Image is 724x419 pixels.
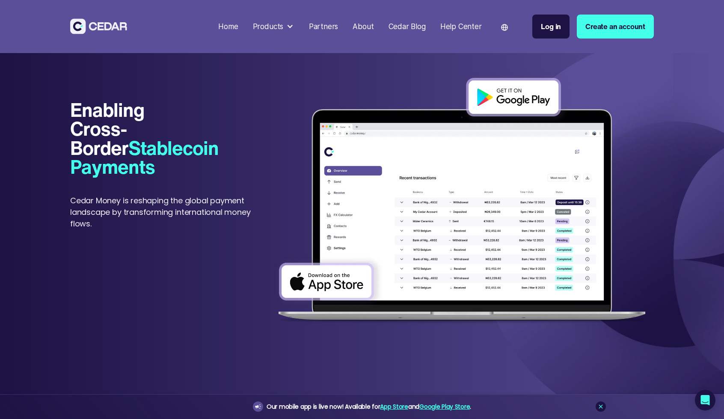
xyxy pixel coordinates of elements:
[309,21,338,32] div: Partners
[541,21,561,32] div: Log in
[419,402,470,411] a: Google Play Store
[436,17,485,36] a: Help Center
[249,18,298,36] div: Products
[255,403,261,410] img: announcement
[501,24,508,31] img: world icon
[385,17,429,36] a: Cedar Blog
[215,17,242,36] a: Home
[267,401,471,412] div: Our mobile app is live now! Available for and .
[70,101,190,176] h1: Enabling Cross-Border
[218,21,238,32] div: Home
[349,17,377,36] a: About
[70,195,270,229] p: Cedar Money is reshaping the global payment landscape by transforming international money flows.
[380,402,408,411] a: App Store
[389,21,426,32] div: Cedar Blog
[577,15,654,39] a: Create an account
[353,21,374,32] div: About
[305,17,342,36] a: Partners
[70,134,219,181] span: Stablecoin Payments
[695,390,715,410] div: Open Intercom Messenger
[440,21,482,32] div: Help Center
[253,21,284,32] div: Products
[532,15,570,39] a: Log in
